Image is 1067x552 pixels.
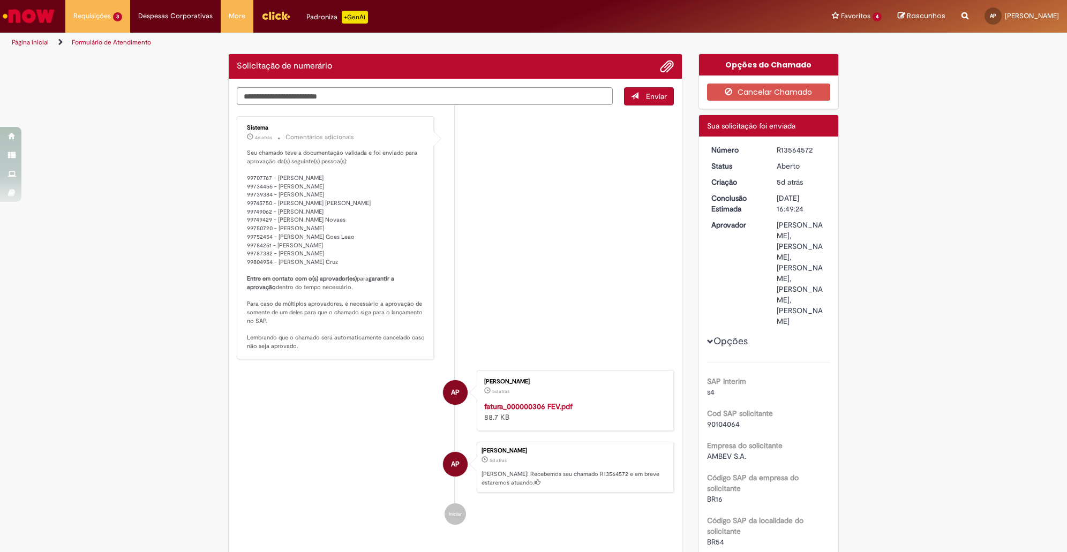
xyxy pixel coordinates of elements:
[703,193,769,214] dt: Conclusão Estimada
[777,177,803,187] span: 5d atrás
[443,380,468,405] div: Andrielly Risso Pereira
[342,11,368,24] p: +GenAi
[247,275,357,283] b: Entre em contato com o(s) aprovador(es)
[247,275,396,291] b: garantir a aprovação
[907,11,945,21] span: Rascunhos
[707,494,723,504] span: BR16
[8,33,703,52] ul: Trilhas de página
[703,161,769,171] dt: Status
[777,177,803,187] time: 24/09/2025 17:49:18
[72,38,151,47] a: Formulário de Atendimento
[990,12,996,19] span: AP
[285,133,354,142] small: Comentários adicionais
[1,5,56,27] img: ServiceNow
[707,473,799,493] b: Código SAP da empresa do solicitante
[237,62,332,71] h2: Solicitação de numerário Histórico de tíquete
[138,11,213,21] span: Despesas Corporativas
[237,105,674,536] ul: Histórico de tíquete
[707,84,831,101] button: Cancelar Chamado
[707,441,783,450] b: Empresa do solicitante
[255,134,272,141] span: 4d atrás
[237,87,613,105] textarea: Digite sua mensagem aqui...
[777,220,826,327] div: [PERSON_NAME], [PERSON_NAME], [PERSON_NAME], [PERSON_NAME], [PERSON_NAME]
[898,11,945,21] a: Rascunhos
[703,220,769,230] dt: Aprovador
[229,11,245,21] span: More
[707,376,746,386] b: SAP Interim
[646,92,667,101] span: Enviar
[482,448,668,454] div: [PERSON_NAME]
[707,451,746,461] span: AMBEV S.A.
[707,121,795,131] span: Sua solicitação foi enviada
[707,516,803,536] b: Código SAP da localidade do solicitante
[443,452,468,477] div: Andrielly Risso Pereira
[255,134,272,141] time: 25/09/2025 19:56:10
[707,537,724,547] span: BR54
[777,177,826,187] div: 24/09/2025 17:49:18
[492,388,509,395] time: 24/09/2025 17:48:14
[699,54,839,75] div: Opções do Chamado
[1005,11,1059,20] span: [PERSON_NAME]
[707,387,715,397] span: s4
[451,380,460,405] span: AP
[484,379,663,385] div: [PERSON_NAME]
[777,145,826,155] div: R13564572
[12,38,49,47] a: Página inicial
[777,161,826,171] div: Aberto
[841,11,870,21] span: Favoritos
[261,7,290,24] img: click_logo_yellow_360x200.png
[624,87,674,105] button: Enviar
[490,457,507,464] span: 5d atrás
[482,470,668,487] p: [PERSON_NAME]! Recebemos seu chamado R13564572 e em breve estaremos atuando.
[306,11,368,24] div: Padroniza
[247,125,425,131] div: Sistema
[484,401,663,422] div: 88.7 KB
[703,145,769,155] dt: Número
[484,402,573,411] a: fatura_000000306 FEV.pdf
[707,419,740,429] span: 90104064
[873,12,882,21] span: 4
[451,451,460,477] span: AP
[237,442,674,493] li: Andrielly Risso Pereira
[113,12,122,21] span: 3
[707,409,773,418] b: Cod SAP solicitante
[777,193,826,214] div: [DATE] 16:49:24
[703,177,769,187] dt: Criação
[73,11,111,21] span: Requisições
[492,388,509,395] span: 5d atrás
[247,149,425,351] p: Seu chamado teve a documentação validada e foi enviado para aprovação da(s) seguinte(s) pessoa(s)...
[490,457,507,464] time: 24/09/2025 17:49:18
[660,59,674,73] button: Adicionar anexos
